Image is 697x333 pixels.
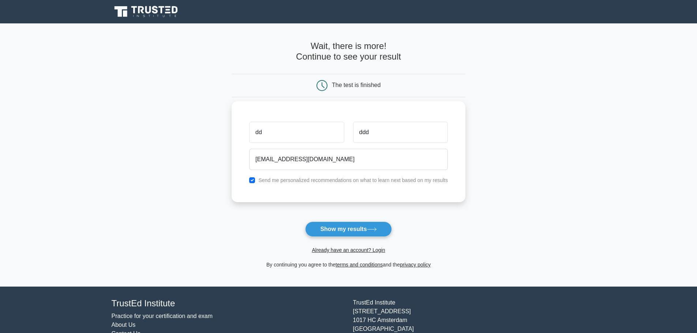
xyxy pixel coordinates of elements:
[336,262,383,268] a: terms and conditions
[400,262,431,268] a: privacy policy
[227,260,470,269] div: By continuing you agree to the and the
[332,82,381,88] div: The test is finished
[112,322,136,328] a: About Us
[249,122,344,143] input: First name
[249,149,448,170] input: Email
[112,313,213,319] a: Practice for your certification and exam
[112,298,344,309] h4: TrustEd Institute
[353,122,448,143] input: Last name
[232,41,465,62] h4: Wait, there is more! Continue to see your result
[312,247,385,253] a: Already have an account? Login
[305,222,391,237] button: Show my results
[258,177,448,183] label: Send me personalized recommendations on what to learn next based on my results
